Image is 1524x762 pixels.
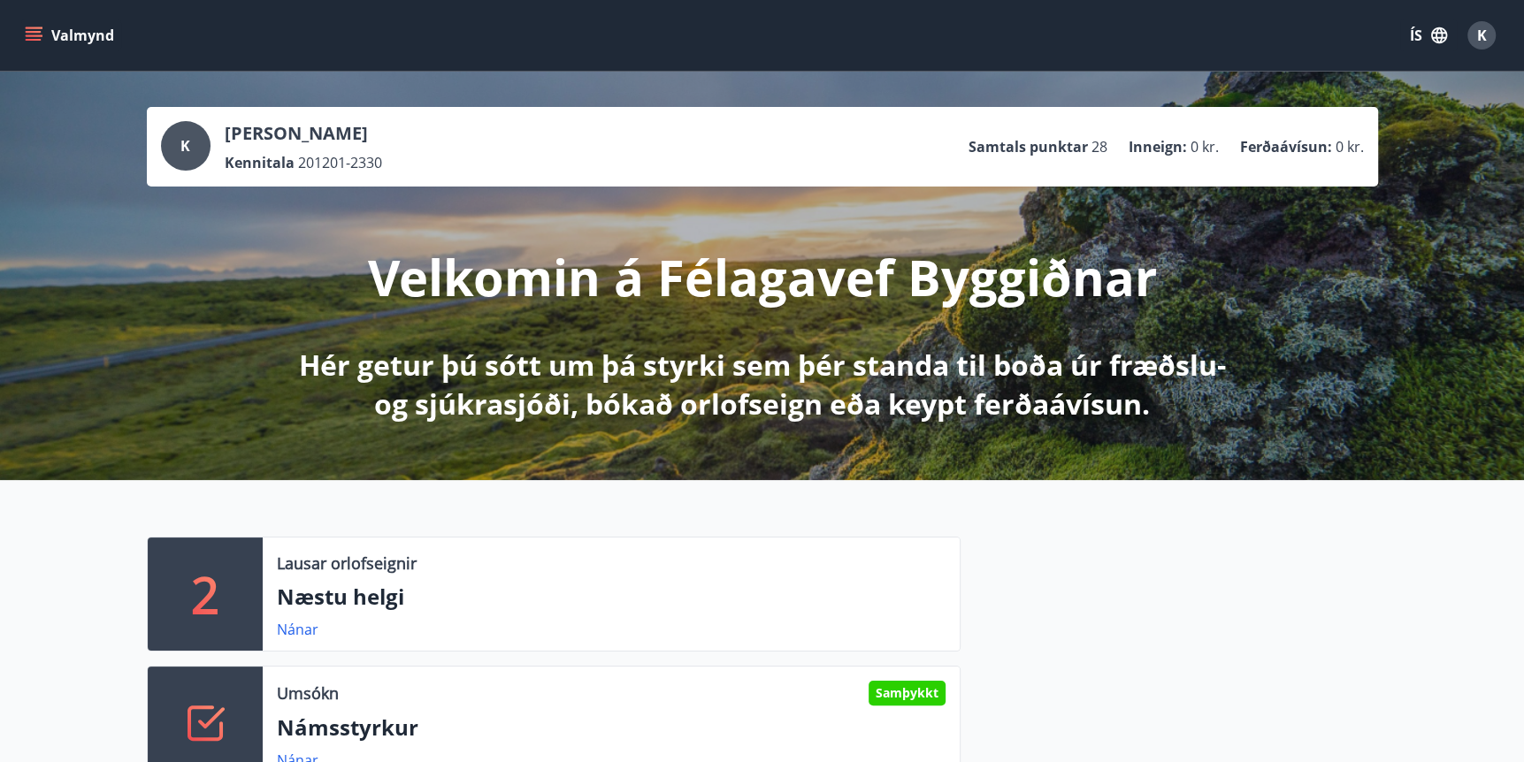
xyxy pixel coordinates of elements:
[180,136,190,156] span: K
[1240,137,1332,156] p: Ferðaávísun :
[225,121,382,146] p: [PERSON_NAME]
[295,346,1229,423] p: Hér getur þú sótt um þá styrki sem þér standa til boða úr fræðslu- og sjúkrasjóði, bókað orlofsei...
[869,681,946,705] div: Samþykkt
[1091,137,1107,156] span: 28
[969,137,1088,156] p: Samtals punktar
[1129,137,1187,156] p: Inneign :
[225,153,295,172] p: Kennitala
[1191,137,1219,156] span: 0 kr.
[1477,26,1487,45] span: K
[1460,14,1503,57] button: K
[277,552,417,575] p: Lausar orlofseignir
[1400,19,1457,51] button: ÍS
[277,620,318,639] a: Nánar
[1336,137,1364,156] span: 0 kr.
[277,582,946,612] p: Næstu helgi
[191,560,219,628] p: 2
[298,153,382,172] span: 201201-2330
[21,19,121,51] button: menu
[368,243,1157,310] p: Velkomin á Félagavef Byggiðnar
[277,682,339,705] p: Umsókn
[277,712,946,743] p: Námsstyrkur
